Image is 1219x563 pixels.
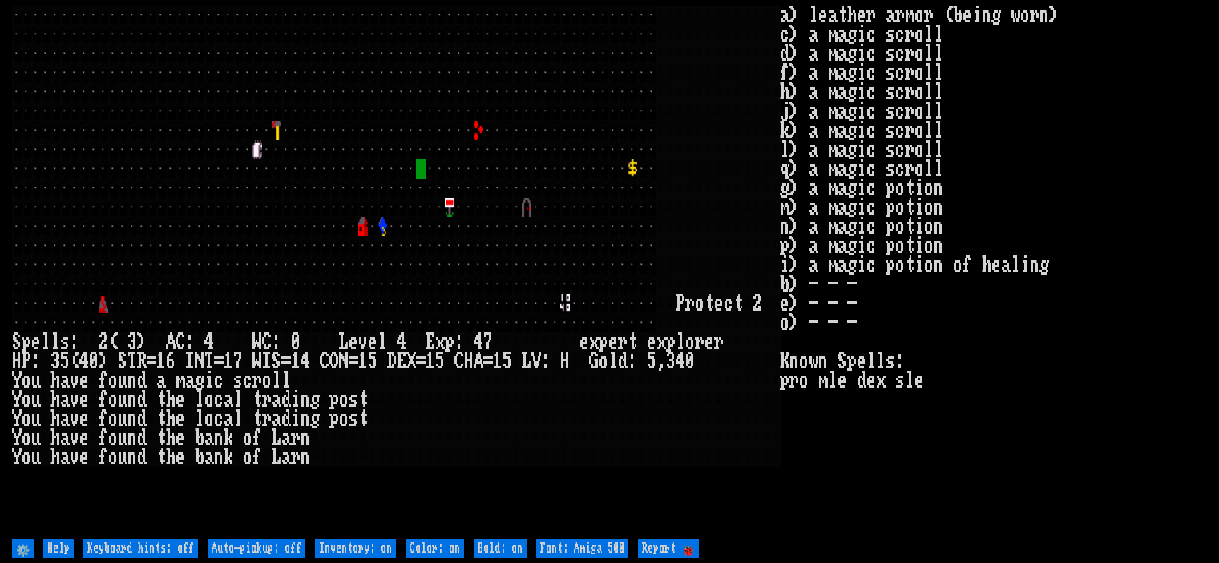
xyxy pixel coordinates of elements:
[329,409,339,428] div: p
[208,539,305,558] input: Auto-pickup: off
[127,428,137,448] div: n
[753,294,762,313] div: 2
[166,332,176,352] div: A
[685,294,695,313] div: r
[262,409,272,428] div: r
[70,332,79,352] div: :
[50,332,60,352] div: l
[291,332,301,352] div: 0
[176,390,185,409] div: e
[60,390,70,409] div: a
[127,448,137,467] div: n
[252,428,262,448] div: f
[666,352,676,371] div: 3
[233,352,243,371] div: 7
[137,409,147,428] div: d
[12,371,22,390] div: Y
[137,371,147,390] div: d
[416,352,426,371] div: =
[724,294,733,313] div: c
[560,352,570,371] div: H
[315,539,396,558] input: Inventory: on
[204,352,214,371] div: T
[397,352,406,371] div: E
[368,352,377,371] div: 5
[406,352,416,371] div: X
[22,332,31,352] div: p
[195,409,204,428] div: l
[50,390,60,409] div: h
[224,409,233,428] div: a
[262,352,272,371] div: I
[22,390,31,409] div: o
[31,371,41,390] div: u
[224,352,233,371] div: 1
[166,409,176,428] div: h
[43,539,74,558] input: Help
[714,332,724,352] div: r
[12,428,22,448] div: Y
[31,409,41,428] div: u
[99,448,108,467] div: f
[137,352,147,371] div: R
[310,409,320,428] div: g
[108,409,118,428] div: o
[329,390,339,409] div: p
[156,409,166,428] div: t
[22,448,31,467] div: o
[12,352,22,371] div: H
[666,332,676,352] div: p
[301,409,310,428] div: n
[118,448,127,467] div: u
[50,428,60,448] div: h
[79,371,89,390] div: e
[233,390,243,409] div: l
[638,539,699,558] input: Report 🐞
[12,390,22,409] div: Y
[272,371,281,390] div: l
[195,371,204,390] div: g
[647,352,656,371] div: 5
[166,352,176,371] div: 6
[656,332,666,352] div: x
[281,371,291,390] div: l
[166,448,176,467] div: h
[349,409,358,428] div: s
[252,332,262,352] div: W
[397,332,406,352] div: 4
[474,332,483,352] div: 4
[204,371,214,390] div: i
[31,352,41,371] div: :
[12,539,34,558] input: ⚙️
[647,332,656,352] div: e
[252,409,262,428] div: t
[127,371,137,390] div: n
[79,448,89,467] div: e
[50,352,60,371] div: 3
[339,409,349,428] div: o
[166,428,176,448] div: h
[214,371,224,390] div: c
[628,332,637,352] div: t
[320,352,329,371] div: C
[50,448,60,467] div: h
[349,390,358,409] div: s
[99,352,108,371] div: )
[224,428,233,448] div: k
[99,390,108,409] div: f
[224,390,233,409] div: a
[291,448,301,467] div: r
[676,294,685,313] div: P
[195,390,204,409] div: l
[493,352,503,371] div: 1
[79,428,89,448] div: e
[118,390,127,409] div: u
[204,332,214,352] div: 4
[618,352,628,371] div: d
[252,390,262,409] div: t
[79,409,89,428] div: e
[12,409,22,428] div: Y
[339,332,349,352] div: L
[60,428,70,448] div: a
[60,332,70,352] div: s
